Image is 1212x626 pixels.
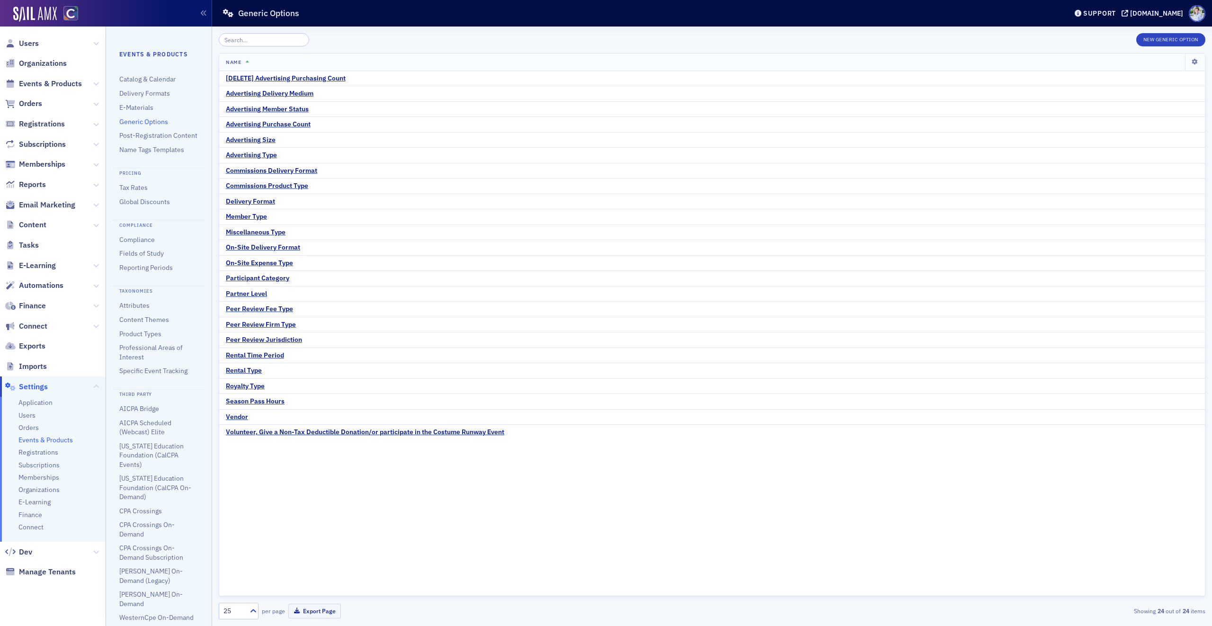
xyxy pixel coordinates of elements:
[226,321,296,329] div: Peer Review Firm Type
[57,6,78,22] a: View Homepage
[226,259,293,268] a: On-Site Expense Type
[18,436,73,445] a: Events & Products
[19,58,67,69] span: Organizations
[5,321,47,331] a: Connect
[18,411,36,420] span: Users
[119,197,170,206] a: Global Discounts
[119,442,184,469] a: [US_STATE] Education Foundation (CalCPA Events)
[19,98,42,109] span: Orders
[119,567,183,584] a: [PERSON_NAME] On-Demand (Legacy)
[5,179,46,190] a: Reports
[5,301,46,311] a: Finance
[5,567,76,577] a: Manage Tenants
[119,183,148,192] a: Tax Rates
[19,260,56,271] span: E-Learning
[19,382,48,392] span: Settings
[226,151,277,160] div: Advertising Type
[5,382,48,392] a: Settings
[5,220,46,230] a: Content
[18,448,58,457] span: Registrations
[226,182,308,190] div: Commissions Product Type
[5,159,65,170] a: Memberships
[1189,5,1205,22] span: Profile
[226,74,346,83] div: [DELETE] Advertising Purchasing Count
[5,119,65,129] a: Registrations
[226,105,309,114] a: Advertising Member Status
[18,485,60,494] a: Organizations
[226,428,504,437] a: Volunteer, Give a Non-Tax Deductible Donation/or participate in the Costume Runway Event
[119,301,150,310] a: Attributes
[226,136,276,144] a: Advertising Size
[1136,33,1205,46] button: New Generic Option
[226,367,262,375] a: Rental Type
[226,89,313,98] div: Advertising Delivery Medium
[5,139,66,150] a: Subscriptions
[18,473,59,482] a: Memberships
[119,145,184,154] a: Name Tags Templates
[5,240,39,250] a: Tasks
[226,351,284,360] a: Rental Time Period
[226,397,285,406] a: Season Pass Hours
[226,290,267,298] a: Partner Level
[262,607,285,615] label: per page
[226,228,285,237] a: Miscellaneous Type
[113,220,205,229] h4: Compliance
[13,7,57,22] img: SailAMX
[19,341,45,351] span: Exports
[226,120,311,129] a: Advertising Purchase Count
[219,33,309,46] input: Search…
[1122,10,1186,17] button: [DOMAIN_NAME]
[18,423,39,432] span: Orders
[226,274,289,283] a: Participant Category
[119,263,173,272] a: Reporting Periods
[19,280,63,291] span: Automations
[18,523,44,532] span: Connect
[119,330,161,338] a: Product Types
[63,6,78,21] img: SailAMX
[119,131,197,140] a: Post-Registration Content
[226,382,265,391] div: Royalty Type
[226,197,275,206] div: Delivery Format
[119,419,171,436] a: AICPA Scheduled (Webcast) Elite
[223,606,244,616] div: 25
[119,315,169,324] a: Content Themes
[226,305,293,313] a: Peer Review Fee Type
[18,510,42,519] a: Finance
[5,200,75,210] a: Email Marketing
[226,167,317,175] a: Commissions Delivery Format
[19,200,75,210] span: Email Marketing
[226,213,267,221] a: Member Type
[19,179,46,190] span: Reports
[19,220,46,230] span: Content
[119,103,153,112] a: E-Materials
[5,260,56,271] a: E-Learning
[5,79,82,89] a: Events & Products
[18,398,53,407] a: Application
[119,507,162,515] a: CPA Crossings
[226,413,248,421] a: Vendor
[1136,35,1205,43] a: New Generic Option
[119,404,159,413] a: AICPA Bridge
[119,249,164,258] a: Fields of Study
[119,590,183,608] a: [PERSON_NAME] On-Demand
[1130,9,1183,18] div: [DOMAIN_NAME]
[226,243,300,252] a: On-Site Delivery Format
[226,59,241,65] span: Name
[119,235,155,244] a: Compliance
[113,389,205,398] h4: Third Party
[19,119,65,129] span: Registrations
